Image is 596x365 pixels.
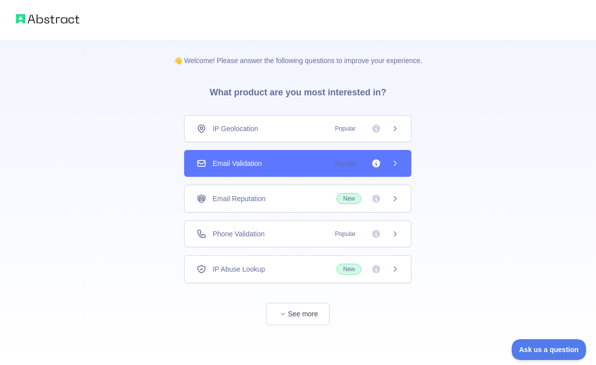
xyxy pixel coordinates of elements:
span: Phone Validation [212,229,265,239]
p: 👋 Welcome! Please answer the following questions to improve your experience. [158,40,438,66]
span: Popular [329,124,361,134]
button: See more [266,303,330,325]
iframe: Toggle Customer Support [512,339,586,360]
span: IP Abuse Lookup [212,264,265,274]
img: Abstract logo [16,12,79,26]
span: Email Reputation [212,194,265,204]
h3: What product are you most interested in? [194,66,402,115]
span: Email Validation [212,158,262,168]
span: New [336,264,361,275]
span: Popular [329,158,361,168]
span: IP Geolocation [212,124,258,134]
span: New [336,193,361,204]
span: Popular [329,229,361,239]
